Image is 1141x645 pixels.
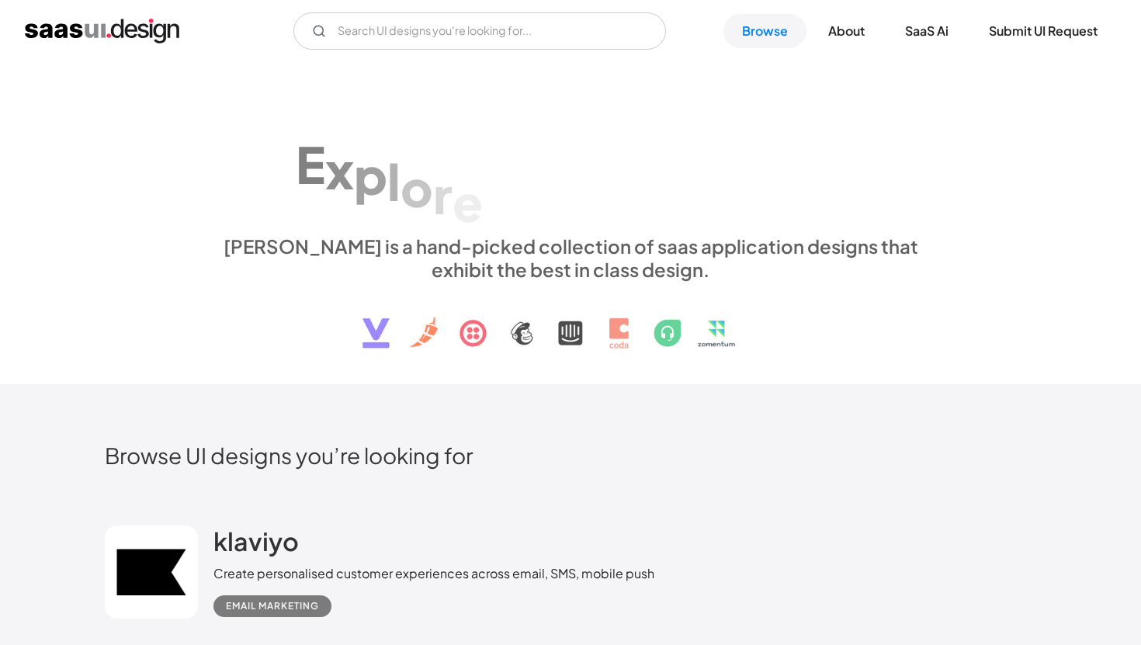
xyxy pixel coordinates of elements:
div: o [401,158,433,217]
div: E [296,134,325,193]
a: Submit UI Request [970,14,1116,48]
a: Browse [723,14,806,48]
div: l [387,151,401,210]
div: p [354,145,387,205]
input: Search UI designs you're looking for... [293,12,666,50]
div: r [433,165,453,224]
h2: klaviyo [213,525,299,557]
img: text, icon, saas logo [335,281,806,362]
a: About [810,14,883,48]
div: Create personalised customer experiences across email, SMS, mobile push [213,564,654,583]
div: e [453,172,483,231]
form: Email Form [293,12,666,50]
a: SaaS Ai [886,14,967,48]
a: klaviyo [213,525,299,564]
div: x [325,139,354,199]
div: [PERSON_NAME] is a hand-picked collection of saas application designs that exhibit the best in cl... [213,234,928,281]
h1: Explore SaaS UI design patterns & interactions. [213,100,928,220]
a: home [25,19,179,43]
h2: Browse UI designs you’re looking for [105,442,1036,469]
div: Email Marketing [226,597,319,616]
